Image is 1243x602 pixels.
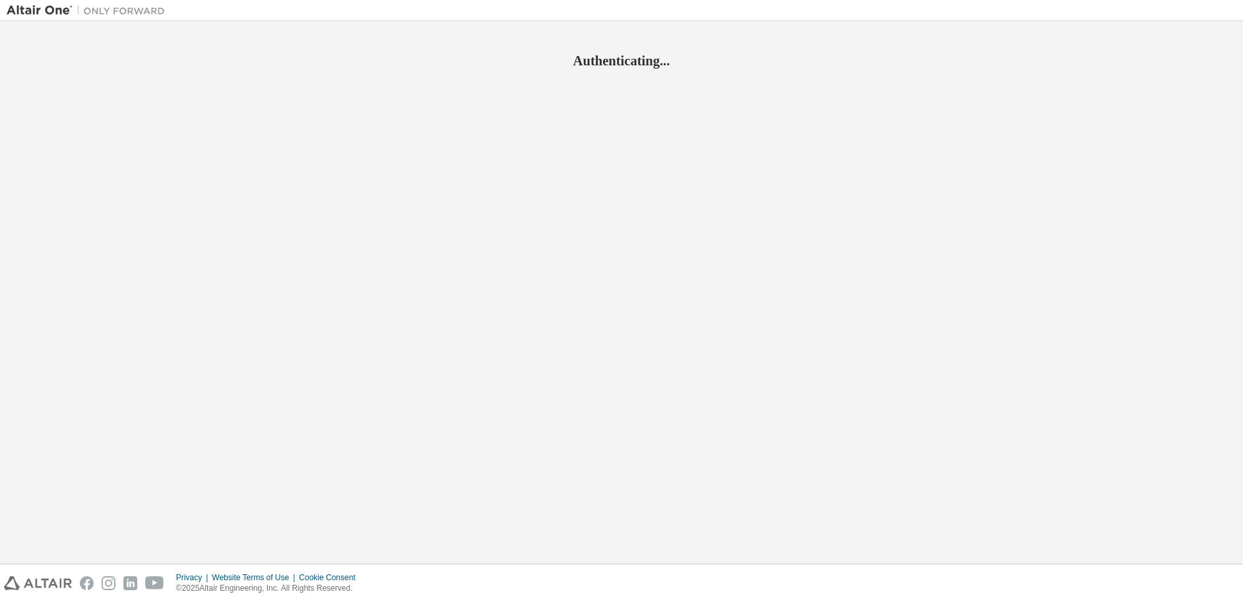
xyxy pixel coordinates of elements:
[80,576,94,590] img: facebook.svg
[102,576,115,590] img: instagram.svg
[7,4,172,17] img: Altair One
[299,572,363,583] div: Cookie Consent
[176,572,212,583] div: Privacy
[7,52,1236,69] h2: Authenticating...
[145,576,164,590] img: youtube.svg
[4,576,72,590] img: altair_logo.svg
[176,583,364,594] p: © 2025 Altair Engineering, Inc. All Rights Reserved.
[123,576,137,590] img: linkedin.svg
[212,572,299,583] div: Website Terms of Use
